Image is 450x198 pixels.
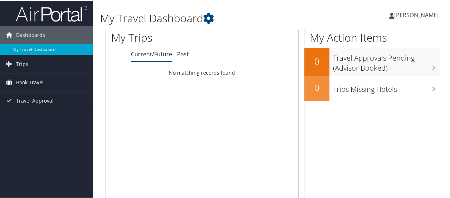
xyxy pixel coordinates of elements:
[177,49,189,57] a: Past
[100,10,331,25] h1: My Travel Dashboard
[394,10,439,18] span: [PERSON_NAME]
[16,91,54,109] span: Travel Approval
[389,4,446,25] a: [PERSON_NAME]
[304,55,329,67] h2: 0
[106,66,298,79] td: No matching records found
[16,55,28,72] span: Trips
[304,47,440,75] a: 0Travel Approvals Pending (Advisor Booked)
[16,25,45,43] span: Dashboards
[111,29,213,44] h1: My Trips
[304,75,440,100] a: 0Trips Missing Hotels
[16,73,44,91] span: Book Travel
[333,49,440,72] h3: Travel Approvals Pending (Advisor Booked)
[333,80,440,94] h3: Trips Missing Hotels
[304,29,440,44] h1: My Action Items
[304,81,329,93] h2: 0
[131,49,172,57] a: Current/Future
[16,5,87,22] img: airportal-logo.png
